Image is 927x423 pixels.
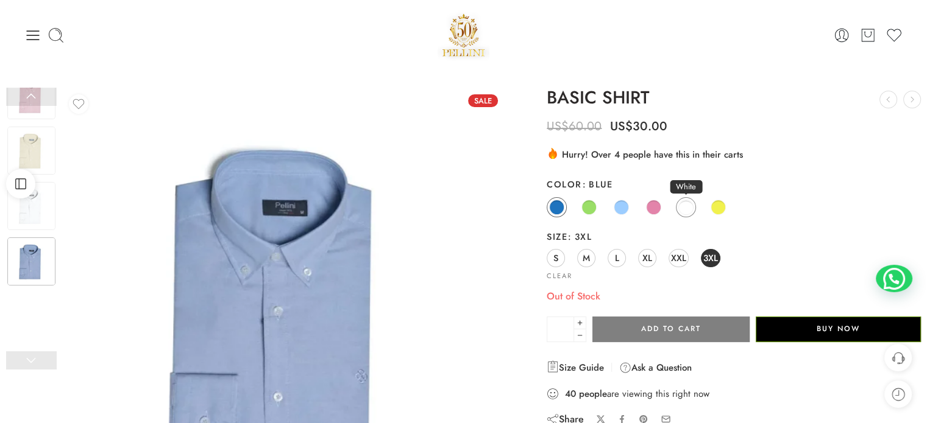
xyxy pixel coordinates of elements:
[553,250,558,266] span: S
[547,147,921,161] div: Hurry! Over 4 people have this in their carts
[670,180,702,194] span: White
[669,249,689,267] a: XXL
[547,249,565,267] a: S
[676,197,696,217] a: White
[886,27,903,44] a: Wishlist
[592,316,750,342] button: Add to cart
[547,231,921,243] label: Size
[468,94,498,107] span: Sale
[547,178,921,191] label: Color
[438,9,490,61] img: Pellini
[833,27,850,44] a: Login / Register
[703,250,718,266] span: 3XL
[642,250,652,266] span: XL
[583,250,590,266] span: M
[547,316,574,342] input: Product quantity
[610,117,667,135] bdi: 30.00
[610,117,633,135] span: US$
[547,273,572,279] a: Clear options
[7,237,55,285] img: Basic-Slim-Fit-Shirt-1-jpg-1.webp
[547,288,921,304] p: Out of Stock
[608,249,626,267] a: L
[565,388,576,400] strong: 40
[615,250,619,266] span: L
[582,178,613,191] span: Blue
[579,388,607,400] strong: people
[7,182,55,230] img: Basic-Slim-Fit-Shirt-1-jpg-1.webp
[567,230,592,243] span: 3XL
[859,27,876,44] a: Cart
[619,360,692,375] a: Ask a Question
[756,316,921,342] button: Buy Now
[547,88,921,108] h1: BASIC SHIRT
[7,127,55,175] img: Basic-Slim-Fit-Shirt-1-jpg-1.webp
[638,249,656,267] a: XL
[701,249,720,267] a: 3XL
[547,117,602,135] bdi: 60.00
[547,117,569,135] span: US$
[547,387,921,400] div: are viewing this right now
[671,250,686,266] span: XXL
[577,249,595,267] a: M
[438,9,490,61] a: Pellini -
[547,360,604,375] a: Size Guide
